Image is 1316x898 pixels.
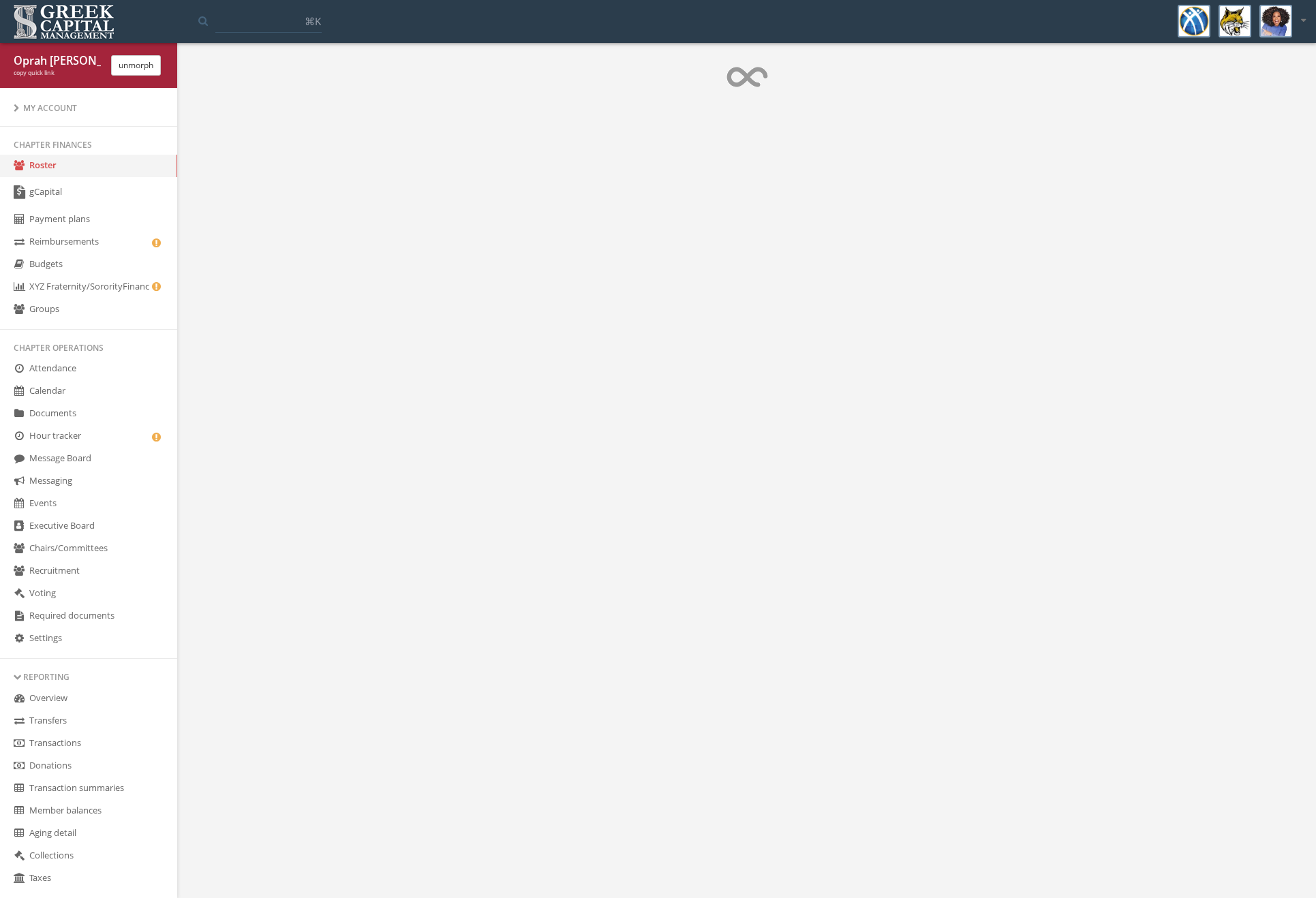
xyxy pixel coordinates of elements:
div: Reporting [14,671,164,683]
button: unmorph [111,55,161,76]
span: ⌘K [305,14,321,28]
div: copy quick link [14,69,101,78]
div: Oprah [PERSON_NAME] [14,53,101,69]
div: My Account [14,102,164,114]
